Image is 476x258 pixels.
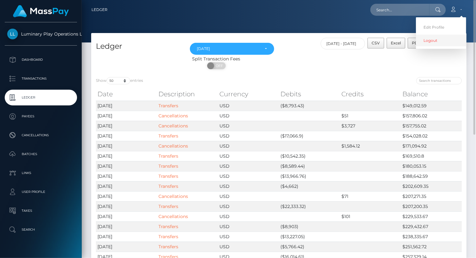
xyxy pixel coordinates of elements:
[321,38,365,49] input: Date filter
[401,232,462,242] td: $238,335.67
[96,141,157,151] td: [DATE]
[416,35,466,46] a: Logout
[158,133,178,139] a: Transfers
[5,31,77,37] span: Luminary Play Operations Limited
[279,88,340,100] th: Debits
[218,232,279,242] td: USD
[218,101,279,111] td: USD
[218,121,279,131] td: USD
[401,101,462,111] td: $149,012.59
[96,121,157,131] td: [DATE]
[158,103,178,109] a: Transfers
[368,38,384,48] button: CSV
[96,232,157,242] td: [DATE]
[5,71,77,87] a: Transactions
[158,143,188,149] a: Cancellations
[5,127,77,143] a: Cancellations
[13,5,69,17] img: MassPay Logo
[158,183,178,189] a: Transfers
[218,191,279,201] td: USD
[158,234,178,239] a: Transfers
[96,222,157,232] td: [DATE]
[416,21,466,33] a: Edit Profile
[218,141,279,151] td: USD
[401,121,462,131] td: $157,755.02
[218,201,279,211] td: USD
[5,90,77,105] a: Ledger
[96,201,157,211] td: [DATE]
[340,211,401,222] td: $101
[5,165,77,181] a: Links
[7,149,75,159] p: Batches
[340,111,401,121] td: $51
[279,181,340,191] td: ($4,662)
[96,242,157,252] td: [DATE]
[5,52,77,68] a: Dashboard
[401,131,462,141] td: $154,028.02
[96,111,157,121] td: [DATE]
[158,113,188,119] a: Cancellations
[218,151,279,161] td: USD
[5,109,77,124] a: Payees
[401,111,462,121] td: $157,806.02
[7,93,75,102] p: Ledger
[197,46,260,51] div: [DATE]
[218,111,279,121] td: USD
[401,141,462,151] td: $171,094.92
[370,4,429,16] input: Search...
[401,211,462,222] td: $229,533.67
[5,146,77,162] a: Batches
[218,242,279,252] td: USD
[190,43,274,55] button: Aug 2025
[7,187,75,197] p: User Profile
[372,41,380,45] span: CSV
[7,74,75,83] p: Transactions
[7,131,75,140] p: Cancellations
[96,77,143,84] label: Show entries
[218,211,279,222] td: USD
[5,222,77,238] a: Search
[279,232,340,242] td: ($13,227.05)
[401,191,462,201] td: $207,271.35
[401,222,462,232] td: $229,432.67
[218,161,279,171] td: USD
[279,242,340,252] td: ($5,766.42)
[158,163,178,169] a: Transfers
[158,204,178,209] a: Transfers
[96,88,157,100] th: Date
[158,214,188,219] a: Cancellations
[7,55,75,64] p: Dashboard
[158,123,188,129] a: Cancellations
[158,153,178,159] a: Transfers
[401,201,462,211] td: $207,200.35
[218,171,279,181] td: USD
[158,244,178,250] a: Transfers
[91,56,341,62] div: Split Transaction Fees
[340,88,401,100] th: Credits
[279,222,340,232] td: ($8,903)
[218,222,279,232] td: USD
[96,211,157,222] td: [DATE]
[279,101,340,111] td: ($8,793.43)
[96,181,157,191] td: [DATE]
[96,131,157,141] td: [DATE]
[158,193,188,199] a: Cancellations
[279,131,340,141] td: ($17,066.9)
[412,41,420,45] span: PDF
[218,88,279,100] th: Currency
[218,131,279,141] td: USD
[96,171,157,181] td: [DATE]
[401,181,462,191] td: $202,609.35
[96,101,157,111] td: [DATE]
[408,38,425,48] button: PDF
[401,242,462,252] td: $251,562.72
[279,161,340,171] td: ($8,589.44)
[416,77,462,84] input: Search transactions
[211,62,226,69] span: OFF
[96,151,157,161] td: [DATE]
[157,88,218,100] th: Description
[7,112,75,121] p: Payees
[279,151,340,161] td: ($10,542.35)
[7,225,75,234] p: Search
[279,201,340,211] td: ($22,333.32)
